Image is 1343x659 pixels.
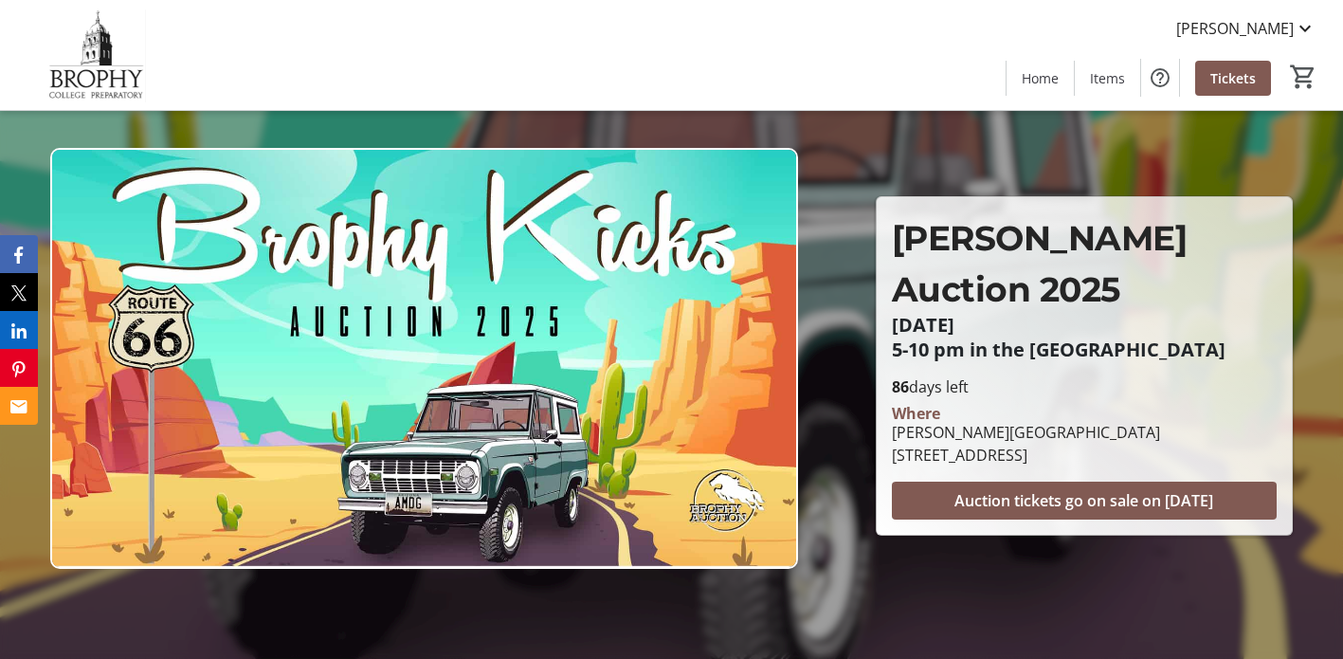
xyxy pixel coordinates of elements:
[892,482,1277,520] button: Auction tickets go on sale on [DATE]
[892,375,1277,398] p: days left
[1210,68,1256,88] span: Tickets
[1161,13,1332,44] button: [PERSON_NAME]
[11,8,180,102] img: Brophy College Preparatory 's Logo
[892,376,909,397] span: 86
[892,339,1277,360] p: 5-10 pm in the [GEOGRAPHIC_DATA]
[1090,68,1125,88] span: Items
[1176,17,1294,40] span: [PERSON_NAME]
[892,315,1277,336] p: [DATE]
[1195,61,1271,96] a: Tickets
[1286,60,1320,94] button: Cart
[1141,59,1179,97] button: Help
[892,421,1160,444] div: [PERSON_NAME][GEOGRAPHIC_DATA]
[892,217,1188,310] span: [PERSON_NAME] Auction 2025
[954,489,1213,512] span: Auction tickets go on sale on [DATE]
[50,148,798,569] img: Campaign CTA Media Photo
[1007,61,1074,96] a: Home
[892,444,1160,467] div: [STREET_ADDRESS]
[892,406,940,421] div: Where
[1075,61,1140,96] a: Items
[1022,68,1059,88] span: Home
